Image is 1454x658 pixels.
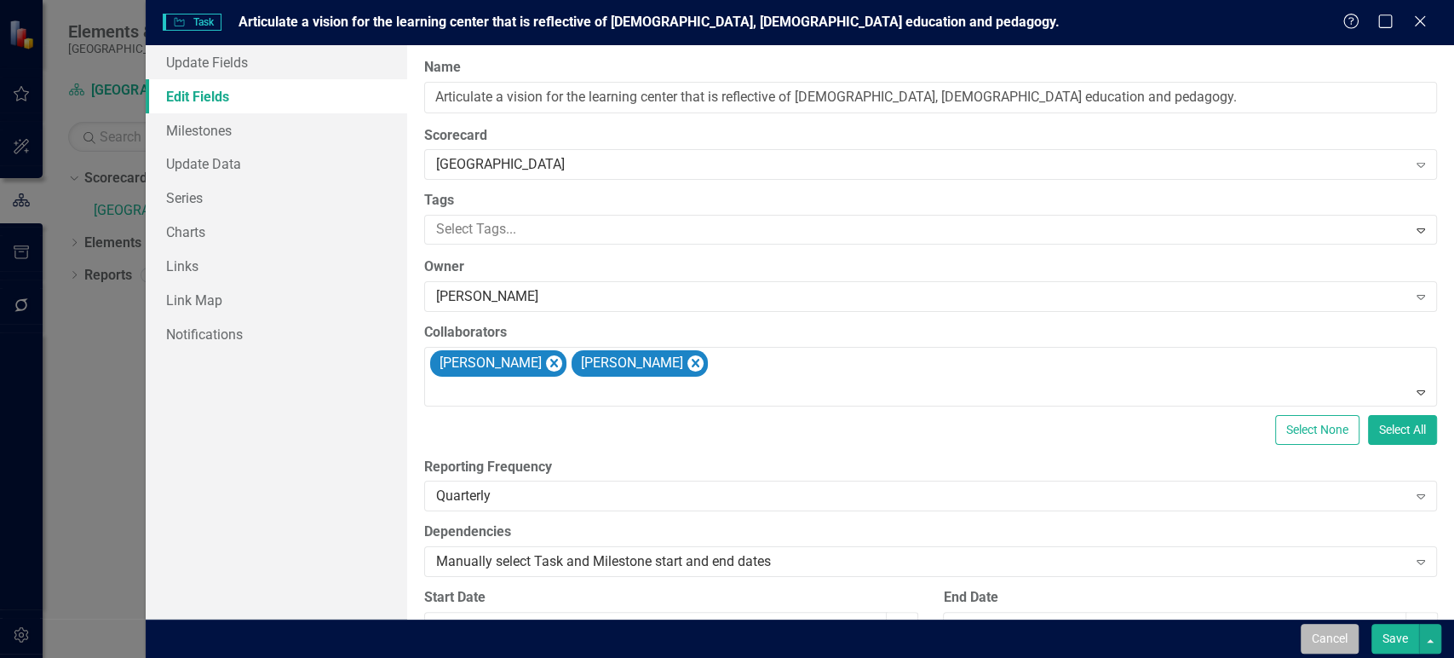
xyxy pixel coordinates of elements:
label: Tags [424,191,1437,211]
div: Remove Andrea McDermott [546,355,562,372]
label: Owner [424,257,1437,277]
button: Select None [1275,415,1359,445]
a: Update Fields [146,45,407,79]
label: Name [424,58,1437,78]
div: Quarterly [436,487,1407,506]
label: Scorecard [424,126,1437,146]
a: Notifications [146,317,407,351]
div: [GEOGRAPHIC_DATA] [436,155,1407,175]
input: Task Name [424,82,1437,113]
div: [PERSON_NAME] [434,351,544,376]
div: Remove Joe Petriello [687,355,704,372]
a: Links [146,249,407,283]
div: Start Date [424,588,918,608]
span: Articulate a vision for the learning center that is reflective of [DEMOGRAPHIC_DATA], [DEMOGRAPHI... [239,14,1060,30]
button: Select All [1368,415,1437,445]
a: Charts [146,215,407,249]
div: End Date [943,588,1437,608]
div: [PERSON_NAME] [576,351,686,376]
button: Cancel [1301,624,1359,654]
span: Task [163,14,221,31]
label: Reporting Frequency [424,458,1437,477]
a: Series [146,181,407,215]
a: Milestones [146,113,407,147]
a: Update Data [146,147,407,181]
button: Save [1371,624,1419,654]
a: Link Map [146,283,407,317]
label: Dependencies [424,522,1437,542]
div: [PERSON_NAME] [436,287,1407,307]
div: Manually select Task and Milestone start and end dates [436,552,1407,572]
label: Collaborators [424,323,1437,343]
a: Edit Fields [146,79,407,113]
